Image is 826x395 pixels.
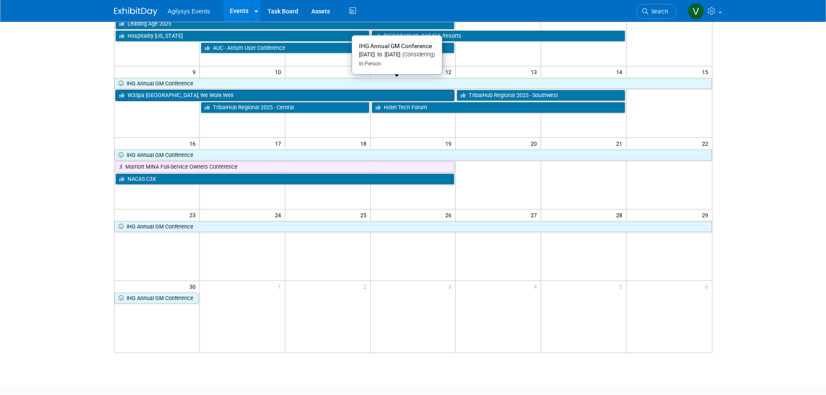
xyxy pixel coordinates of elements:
[444,66,455,77] span: 12
[447,281,455,292] span: 3
[115,161,455,173] a: Marriott MINA Full-Service Owners Conference
[192,66,199,77] span: 9
[701,138,712,149] span: 22
[114,78,712,89] a: IHG Annual GM Conference
[189,209,199,220] span: 23
[277,281,285,292] span: 1
[637,4,676,19] a: Search
[615,209,626,220] span: 28
[615,66,626,77] span: 14
[359,209,370,220] span: 25
[114,293,199,304] a: IHG Annual GM Conference
[362,281,370,292] span: 2
[615,138,626,149] span: 21
[372,30,626,42] a: [GEOGRAPHIC_DATA] & Resorts
[359,51,435,59] div: [DATE] to [DATE]
[533,281,541,292] span: 4
[359,61,381,67] span: In-Person
[201,42,455,54] a: AUC - Atrium User Conference
[114,150,712,161] a: IHG Annual GM Conference
[444,209,455,220] span: 26
[648,8,668,15] span: Search
[701,209,712,220] span: 29
[400,51,435,58] span: (Considering)
[359,42,432,49] span: IHG Annual GM Conference
[189,138,199,149] span: 16
[444,138,455,149] span: 19
[530,138,541,149] span: 20
[359,138,370,149] span: 18
[274,138,285,149] span: 17
[168,8,210,15] span: Agilysys Events
[115,173,455,185] a: NACAS C3X
[114,7,157,16] img: ExhibitDay
[114,221,712,232] a: IHG Annual GM Conference
[115,90,455,101] a: W3Spa [GEOGRAPHIC_DATA], We Work Well
[372,102,626,113] a: Hotel Tech Forum
[189,281,199,292] span: 30
[688,3,704,20] img: Vaitiare Munoz
[701,66,712,77] span: 15
[530,209,541,220] span: 27
[274,209,285,220] span: 24
[457,90,625,101] a: TribalHub Regional 2025 - Southwest
[274,66,285,77] span: 10
[115,30,369,42] a: Hospitality [US_STATE]
[115,18,455,29] a: Leading Age 2025
[704,281,712,292] span: 6
[201,102,369,113] a: TribalHub Regional 2025 - Central
[530,66,541,77] span: 13
[618,281,626,292] span: 5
